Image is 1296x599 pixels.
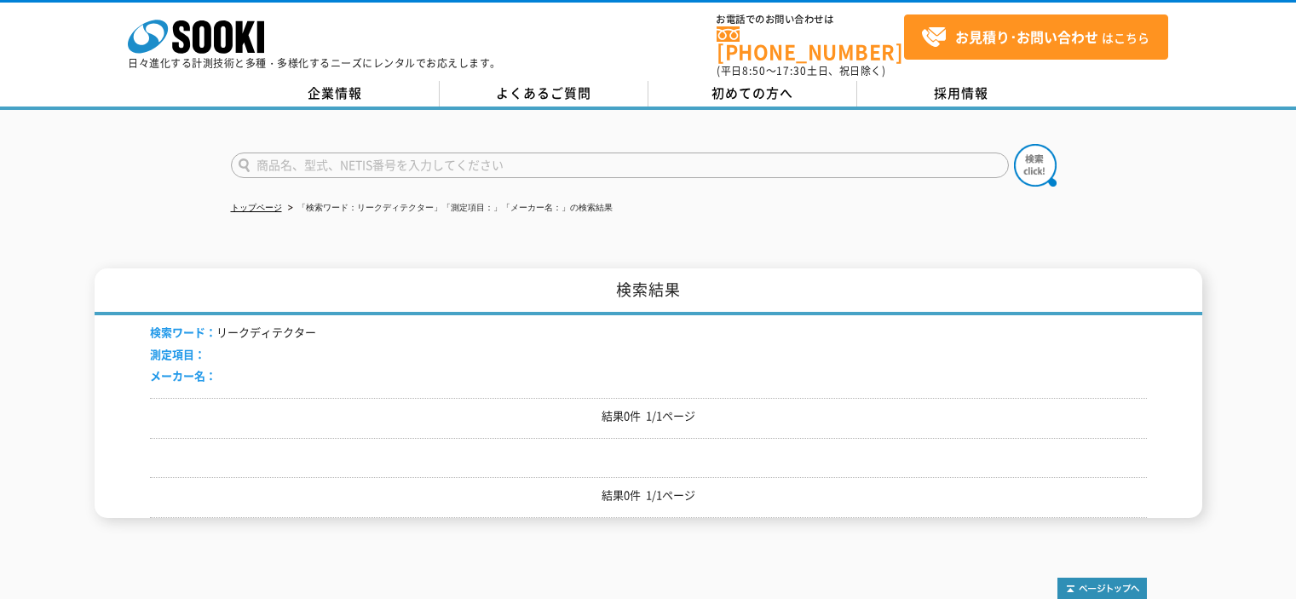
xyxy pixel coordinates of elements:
span: (平日 ～ 土日、祝日除く) [717,63,885,78]
a: よくあるご質問 [440,81,648,107]
a: お見積り･お問い合わせはこちら [904,14,1168,60]
p: 結果0件 1/1ページ [150,487,1147,504]
span: メーカー名： [150,367,216,383]
span: 測定項目： [150,346,205,362]
img: btn_search.png [1014,144,1057,187]
a: [PHONE_NUMBER] [717,26,904,61]
a: 採用情報 [857,81,1066,107]
span: 初めての方へ [711,84,793,102]
p: 結果0件 1/1ページ [150,407,1147,425]
li: 「検索ワード：リークディテクター」「測定項目：」「メーカー名：」の検索結果 [285,199,613,217]
input: 商品名、型式、NETIS番号を入力してください [231,153,1009,178]
span: 検索ワード： [150,324,216,340]
a: トップページ [231,203,282,212]
span: お電話でのお問い合わせは [717,14,904,25]
a: 企業情報 [231,81,440,107]
span: 8:50 [742,63,766,78]
a: 初めての方へ [648,81,857,107]
h1: 検索結果 [95,268,1202,315]
strong: お見積り･お問い合わせ [955,26,1098,47]
span: 17:30 [776,63,807,78]
span: はこちら [921,25,1149,50]
li: リークディテクター [150,324,316,342]
p: 日々進化する計測技術と多種・多様化するニーズにレンタルでお応えします。 [128,58,501,68]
